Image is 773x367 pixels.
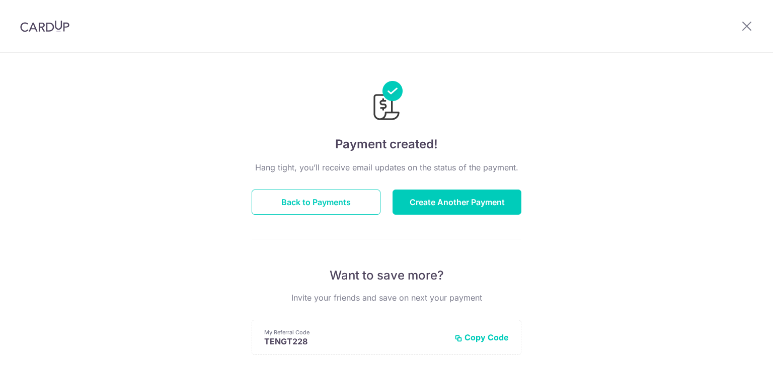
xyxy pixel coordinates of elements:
[252,135,521,153] h4: Payment created!
[264,336,446,346] p: TENGT228
[20,20,69,32] img: CardUp
[252,190,380,215] button: Back to Payments
[393,190,521,215] button: Create Another Payment
[252,292,521,304] p: Invite your friends and save on next your payment
[370,81,403,123] img: Payments
[252,161,521,173] p: Hang tight, you’ll receive email updates on the status of the payment.
[264,328,446,336] p: My Referral Code
[252,267,521,284] p: Want to save more?
[454,332,509,342] button: Copy Code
